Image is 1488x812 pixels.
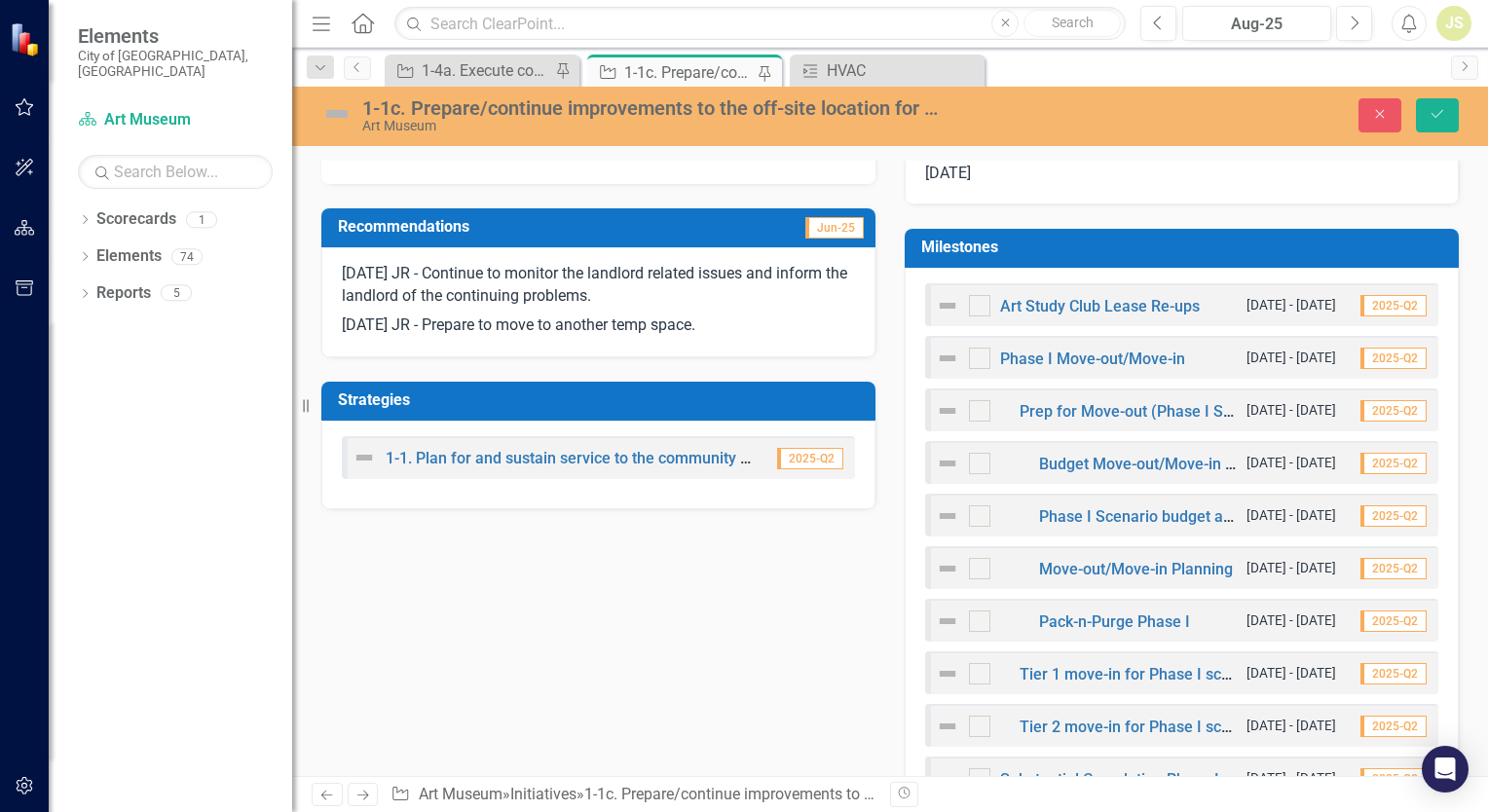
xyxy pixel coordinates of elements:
[362,119,950,133] div: Art Museum
[394,7,1126,41] input: Search ClearPoint...
[1020,402,1282,421] a: Prep for Move-out (Phase I Scenario)
[10,22,44,56] img: ClearPoint Strategy
[338,218,699,236] h3: Recommendations
[419,785,502,803] a: Art Museum
[1422,746,1469,793] div: Open Intercom Messenger
[1000,350,1185,368] a: Phase I Move-out/Move-in
[390,58,550,83] a: 1-4a. Execute construction to achieve the building transformation.
[777,448,843,469] span: 2025-Q2
[96,282,151,305] a: Reports
[1360,610,1427,632] span: 2025-Q2
[161,285,192,302] div: 5
[321,98,353,129] img: Not Defined
[1360,505,1427,527] span: 2025-Q2
[1246,296,1336,314] small: [DATE] - [DATE]
[1023,10,1121,37] button: Search
[936,609,959,633] img: Not Defined
[795,58,980,83] a: HVAC
[1436,6,1471,41] button: JS
[96,245,162,268] a: Elements
[936,504,959,528] img: Not Defined
[1189,13,1324,36] div: Aug-25
[186,211,217,228] div: 1
[1360,295,1427,316] span: 2025-Q2
[936,294,959,317] img: Not Defined
[936,452,959,475] img: Not Defined
[96,208,176,231] a: Scorecards
[584,785,1266,803] div: 1-1c. Prepare/continue improvements to the off-site location for Museum operations and programs.
[936,557,959,580] img: Not Defined
[1246,664,1336,683] small: [DATE] - [DATE]
[1360,558,1427,579] span: 2025-Q2
[1246,506,1336,525] small: [DATE] - [DATE]
[1246,769,1336,788] small: [DATE] - [DATE]
[921,239,1449,256] h3: Milestones
[1246,349,1336,367] small: [DATE] - [DATE]
[391,784,875,806] div: » »
[936,715,959,738] img: Not Defined
[1360,348,1427,369] span: 2025-Q2
[171,248,203,265] div: 74
[422,58,550,83] div: 1-4a. Execute construction to achieve the building transformation.
[1246,454,1336,472] small: [DATE] - [DATE]
[1360,768,1427,790] span: 2025-Q2
[510,785,577,803] a: Initiatives
[1020,665,1266,683] a: Tier 1 move-in for Phase I scenario
[78,155,273,189] input: Search Below...
[1020,718,1266,736] a: Tier 2 move-in for Phase I scenario
[386,449,1018,467] a: 1-1. Plan for and sustain service to the community while the building is under construction.
[338,391,866,409] h3: Strategies
[624,60,753,85] div: 1-1c. Prepare/continue improvements to the off-site location for Museum operations and programs.
[362,97,950,119] div: 1-1c. Prepare/continue improvements to the off-site location for Museum operations and programs.
[78,109,273,131] a: Art Museum
[1246,559,1336,577] small: [DATE] - [DATE]
[925,164,971,182] span: [DATE]
[1246,611,1336,630] small: [DATE] - [DATE]
[936,399,959,423] img: Not Defined
[805,217,864,239] span: Jun-25
[1360,716,1427,737] span: 2025-Q2
[1360,400,1427,422] span: 2025-Q2
[78,48,273,80] small: City of [GEOGRAPHIC_DATA], [GEOGRAPHIC_DATA]
[936,662,959,685] img: Not Defined
[936,347,959,370] img: Not Defined
[1360,453,1427,474] span: 2025-Q2
[1039,612,1190,631] a: Pack-n-Purge Phase I
[342,263,855,312] p: [DATE] JR - Continue to monitor the landlord related issues and inform the landlord of the contin...
[1246,717,1336,735] small: [DATE] - [DATE]
[1360,663,1427,684] span: 2025-Q2
[1000,297,1200,315] a: Art Study Club Lease Re-ups
[1039,560,1233,578] a: Move-out/Move-in Planning
[827,58,980,83] div: HVAC
[342,311,855,337] p: [DATE] JR - Prepare to move to another temp space.
[1246,401,1336,420] small: [DATE] - [DATE]
[78,24,273,48] span: Elements
[1039,455,1292,473] a: Budget Move-out/Move-in Expenses
[1039,507,1276,526] a: Phase I Scenario budget approval
[353,446,376,469] img: Not Defined
[936,767,959,791] img: Not Defined
[1052,15,1094,30] span: Search
[1182,6,1331,41] button: Aug-25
